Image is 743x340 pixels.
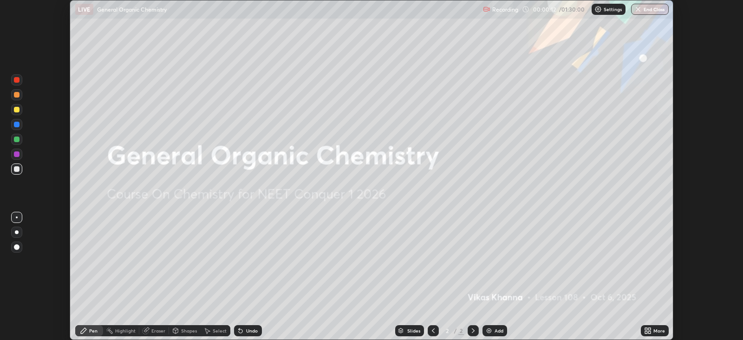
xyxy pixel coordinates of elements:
[495,328,503,333] div: Add
[89,328,98,333] div: Pen
[213,328,227,333] div: Select
[492,6,518,13] p: Recording
[407,328,420,333] div: Slides
[604,7,622,12] p: Settings
[634,6,642,13] img: end-class-cross
[594,6,602,13] img: class-settings-icons
[458,327,464,335] div: 2
[653,328,665,333] div: More
[443,328,452,333] div: 2
[97,6,167,13] p: General Organic Chemistry
[483,6,490,13] img: recording.375f2c34.svg
[115,328,136,333] div: Highlight
[246,328,258,333] div: Undo
[151,328,165,333] div: Eraser
[78,6,91,13] p: LIVE
[631,4,669,15] button: End Class
[181,328,197,333] div: Shapes
[454,328,456,333] div: /
[485,327,493,334] img: add-slide-button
